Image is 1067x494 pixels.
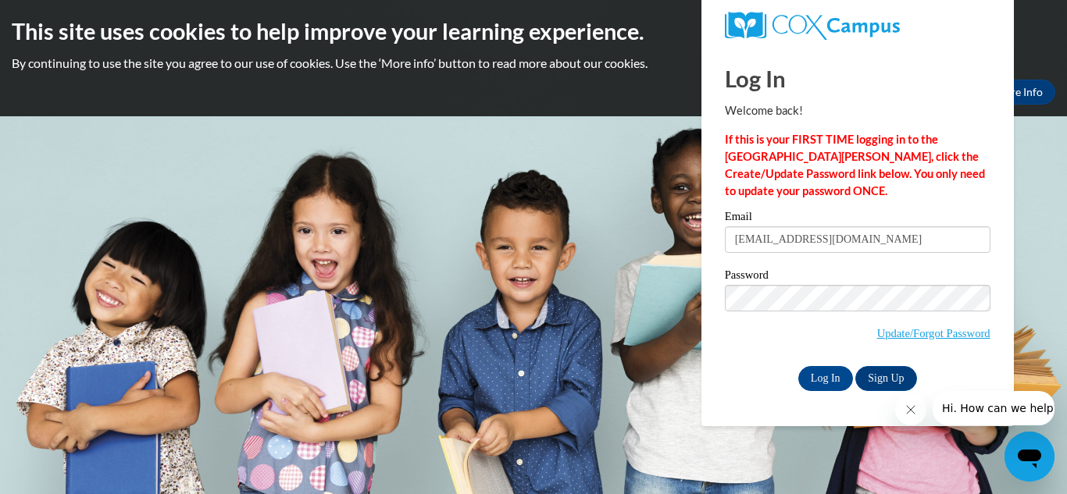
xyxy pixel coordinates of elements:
label: Email [725,211,990,226]
img: COX Campus [725,12,900,40]
a: Update/Forgot Password [877,327,990,339]
a: Sign Up [855,366,916,391]
p: By continuing to use the site you agree to our use of cookies. Use the ‘More info’ button to read... [12,55,1055,72]
label: Password [725,269,990,285]
h1: Log In [725,62,990,94]
strong: If this is your FIRST TIME logging in to the [GEOGRAPHIC_DATA][PERSON_NAME], click the Create/Upd... [725,133,985,197]
h2: This site uses cookies to help improve your learning experience. [12,16,1055,47]
p: Welcome back! [725,102,990,119]
iframe: Message from company [933,391,1055,425]
input: Log In [798,366,853,391]
a: COX Campus [725,12,990,40]
a: More Info [982,80,1055,105]
span: Hi. How can we help? [9,11,127,23]
iframe: Button to launch messaging window [1005,432,1055,482]
iframe: Close message [895,394,926,425]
